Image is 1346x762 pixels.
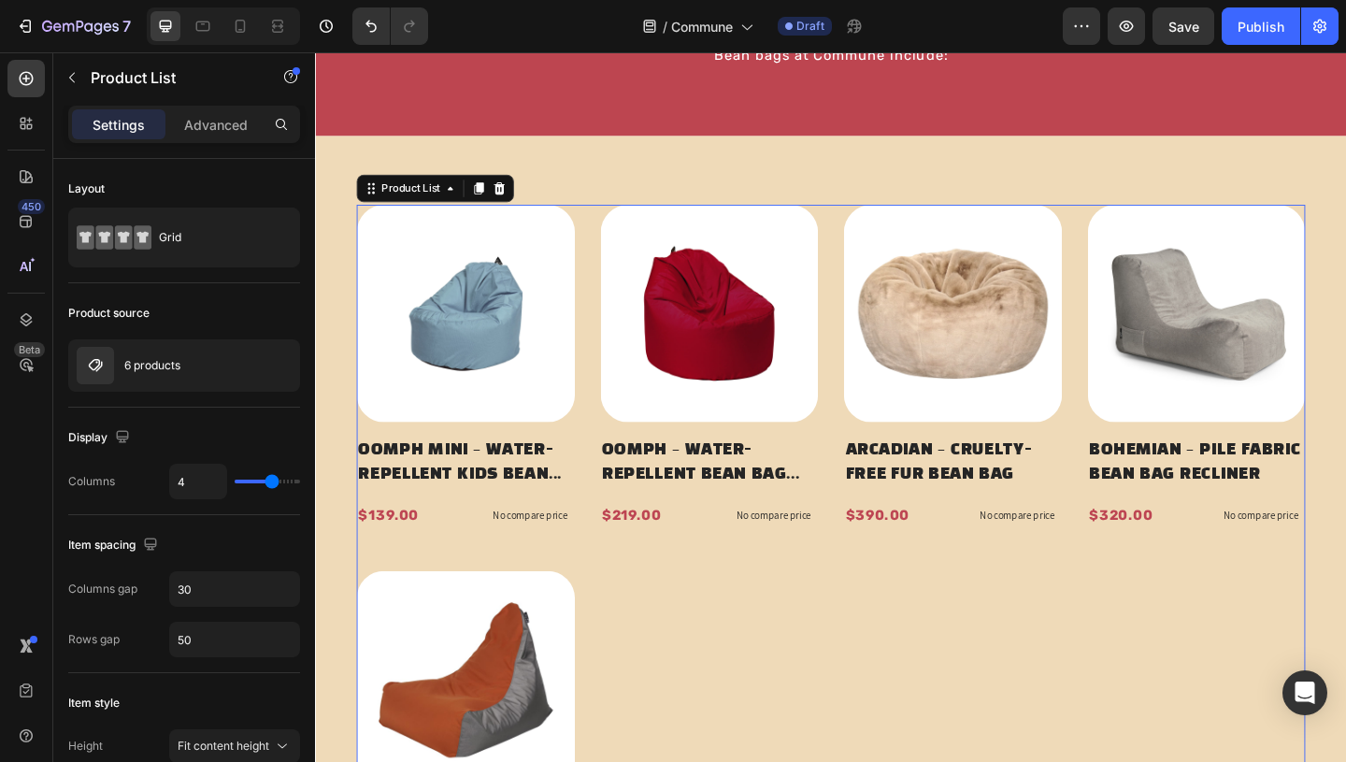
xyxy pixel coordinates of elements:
[7,7,139,45] button: 7
[93,115,145,135] p: Settings
[575,490,648,518] div: $390.00
[68,738,103,755] div: Height
[68,581,137,597] div: Columns gap
[68,695,120,712] div: Item style
[45,417,282,475] h2: oomph mini – water-repellent kids bean bag chair
[45,165,282,403] a: oomph mini – water-repellent kids bean bag chair
[68,305,150,322] div: Product source
[1238,17,1284,36] div: Publish
[1153,7,1214,45] button: Save
[575,165,812,403] a: Arcadian – Cruelty-Free Fur Bean Bag
[1282,670,1327,715] div: Open Intercom Messenger
[1168,19,1199,35] span: Save
[45,490,114,518] div: $139.00
[458,498,539,510] p: No compare price
[184,115,248,135] p: Advanced
[840,417,1078,475] h2: Bohemian – Pile Fabric Bean Bag Recliner
[1222,7,1300,45] button: Publish
[671,17,733,36] span: Commune
[68,425,134,451] div: Display
[68,631,120,648] div: Rows gap
[723,498,805,510] p: No compare price
[310,490,379,518] div: $219.00
[988,498,1069,510] p: No compare price
[170,465,226,498] input: Auto
[91,66,250,89] p: Product List
[68,473,115,490] div: Columns
[68,533,162,558] div: Item spacing
[18,199,45,214] div: 450
[310,165,548,403] a: oomph – water-repellent bean bag chair
[840,165,1078,403] a: Bohemian – Pile Fabric Bean Bag Recliner
[352,7,428,45] div: Undo/Redo
[68,139,139,156] div: Product List
[663,17,667,36] span: /
[68,180,105,197] div: Layout
[124,359,180,372] p: 6 products
[170,572,299,606] input: Auto
[193,498,275,510] p: No compare price
[14,342,45,357] div: Beta
[310,417,548,475] h2: oomph – water-repellent bean bag chair
[796,18,824,35] span: Draft
[315,52,1346,762] iframe: Design area
[575,417,812,475] h2: Arcadian – Cruelty-Free Fur Bean Bag
[170,623,299,656] input: Auto
[122,15,131,37] p: 7
[159,216,273,259] div: Grid
[77,347,114,384] img: product feature img
[840,490,913,518] div: $320.00
[178,739,269,753] span: Fit content height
